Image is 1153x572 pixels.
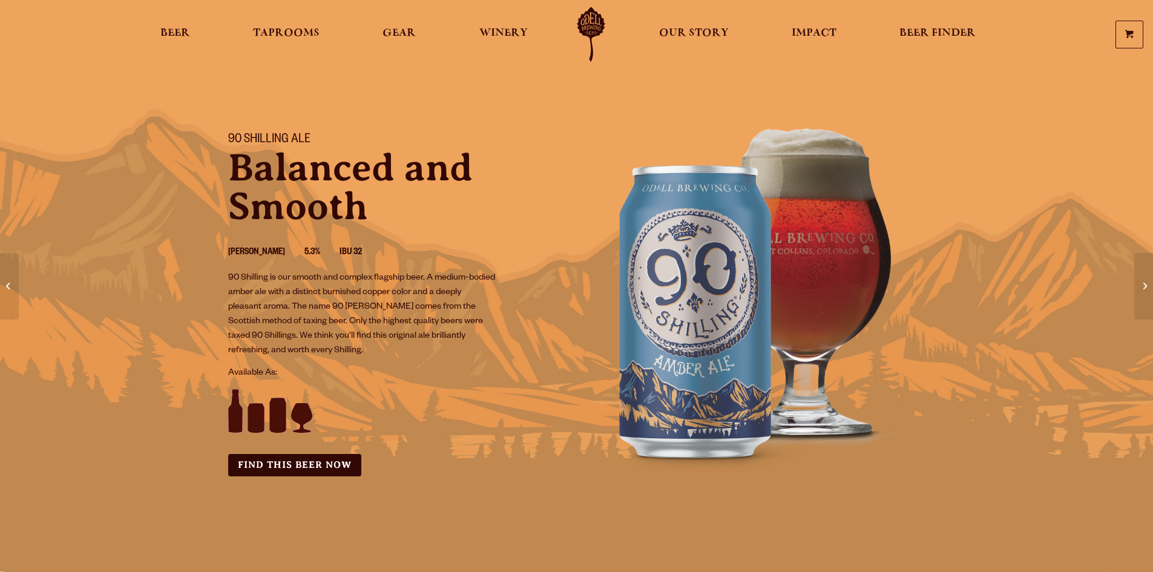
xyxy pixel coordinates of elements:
[471,7,536,62] a: Winery
[228,454,361,476] a: Find this Beer Now
[245,7,327,62] a: Taprooms
[228,245,304,261] li: [PERSON_NAME]
[228,271,496,358] p: 90 Shilling is our smooth and complex flagship beer. A medium-bodied amber ale with a distinct bu...
[304,245,340,261] li: 5.3%
[160,28,190,38] span: Beer
[651,7,737,62] a: Our Story
[228,366,562,381] p: Available As:
[253,28,320,38] span: Taprooms
[899,28,976,38] span: Beer Finder
[383,28,416,38] span: Gear
[153,7,198,62] a: Beer
[228,133,562,148] h1: 90 Shilling Ale
[659,28,729,38] span: Our Story
[892,7,984,62] a: Beer Finder
[784,7,844,62] a: Impact
[340,245,381,261] li: IBU 32
[792,28,836,38] span: Impact
[375,7,424,62] a: Gear
[568,7,614,62] a: Odell Home
[228,148,562,226] p: Balanced and Smooth
[479,28,528,38] span: Winery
